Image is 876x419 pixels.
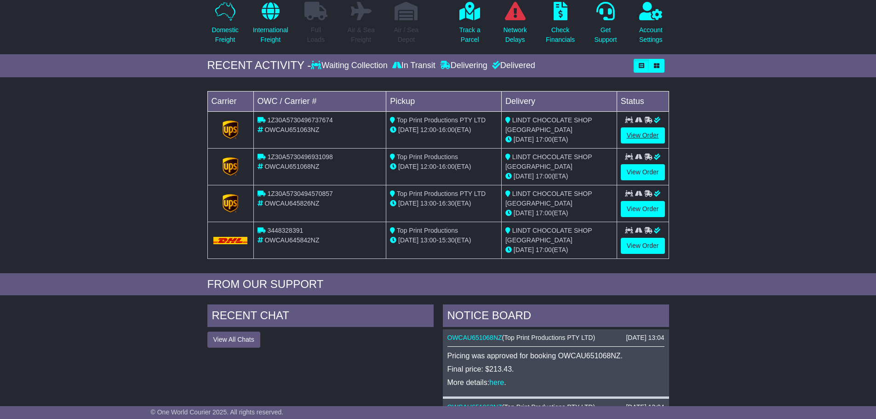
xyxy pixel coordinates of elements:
[504,334,593,341] span: Top Print Productions PTY LTD
[439,200,455,207] span: 16:30
[505,245,613,255] div: (ETA)
[639,1,663,50] a: AccountSettings
[267,153,332,161] span: 1Z30A5730496931098
[594,1,617,50] a: GetSupport
[264,200,319,207] span: OWCAU645826NZ
[536,136,552,143] span: 17:00
[390,125,498,135] div: - (ETA)
[490,61,535,71] div: Delivered
[264,126,319,133] span: OWCAU651063NZ
[398,236,418,244] span: [DATE]
[459,1,481,50] a: Track aParcel
[207,332,260,348] button: View All Chats
[447,378,664,387] p: More details: .
[447,403,502,411] a: OWCAU651063NZ
[267,116,332,124] span: 1Z30A5730496737674
[505,172,613,181] div: (ETA)
[223,121,238,139] img: GetCarrierServiceLogo
[459,25,481,45] p: Track a Parcel
[505,135,613,144] div: (ETA)
[447,334,502,341] a: OWCAU651068NZ
[439,163,455,170] span: 16:00
[397,116,486,124] span: Top Print Productions PTY LTD
[420,126,436,133] span: 12:00
[207,304,434,329] div: RECENT CHAT
[390,61,438,71] div: In Transit
[514,136,534,143] span: [DATE]
[267,227,303,234] span: 3448328391
[267,190,332,197] span: 1Z30A5730494570857
[304,25,327,45] p: Full Loads
[489,379,504,386] a: here
[264,236,319,244] span: OWCAU645842NZ
[253,91,386,111] td: OWC / Carrier #
[252,1,289,50] a: InternationalFreight
[514,209,534,217] span: [DATE]
[443,304,669,329] div: NOTICE BOARD
[594,25,617,45] p: Get Support
[207,91,253,111] td: Carrier
[439,126,455,133] span: 16:00
[447,334,664,342] div: ( )
[621,238,665,254] a: View Order
[223,194,238,212] img: GetCarrierServiceLogo
[505,116,592,133] span: LINDT CHOCOLATE SHOP [GEOGRAPHIC_DATA]
[505,227,592,244] span: LINDT CHOCOLATE SHOP [GEOGRAPHIC_DATA]
[394,25,419,45] p: Air / Sea Depot
[348,25,375,45] p: Air & Sea Freight
[390,162,498,172] div: - (ETA)
[626,403,664,411] div: [DATE] 13:04
[447,351,664,360] p: Pricing was approved for booking OWCAU651068NZ.
[621,201,665,217] a: View Order
[420,236,436,244] span: 13:00
[545,1,575,50] a: CheckFinancials
[536,209,552,217] span: 17:00
[447,365,664,373] p: Final price: $213.43.
[439,236,455,244] span: 15:30
[390,235,498,245] div: - (ETA)
[397,153,458,161] span: Top Print Productions
[386,91,502,111] td: Pickup
[447,403,664,411] div: ( )
[264,163,319,170] span: OWCAU651068NZ
[501,91,617,111] td: Delivery
[503,1,527,50] a: NetworkDelays
[617,91,669,111] td: Status
[211,1,239,50] a: DomesticFreight
[504,403,593,411] span: Top Print Productions PTY LTD
[438,61,490,71] div: Delivering
[505,190,592,207] span: LINDT CHOCOLATE SHOP [GEOGRAPHIC_DATA]
[397,190,486,197] span: Top Print Productions PTY LTD
[514,246,534,253] span: [DATE]
[212,25,238,45] p: Domestic Freight
[420,200,436,207] span: 13:00
[207,278,669,291] div: FROM OUR SUPPORT
[213,237,248,244] img: DHL.png
[639,25,663,45] p: Account Settings
[420,163,436,170] span: 12:00
[536,172,552,180] span: 17:00
[503,25,527,45] p: Network Delays
[390,199,498,208] div: - (ETA)
[151,408,284,416] span: © One World Courier 2025. All rights reserved.
[253,25,288,45] p: International Freight
[223,157,238,176] img: GetCarrierServiceLogo
[505,208,613,218] div: (ETA)
[536,246,552,253] span: 17:00
[397,227,458,234] span: Top Print Productions
[514,172,534,180] span: [DATE]
[505,153,592,170] span: LINDT CHOCOLATE SHOP [GEOGRAPHIC_DATA]
[546,25,575,45] p: Check Financials
[398,200,418,207] span: [DATE]
[398,163,418,170] span: [DATE]
[398,126,418,133] span: [DATE]
[621,164,665,180] a: View Order
[626,334,664,342] div: [DATE] 13:04
[621,127,665,143] a: View Order
[311,61,389,71] div: Waiting Collection
[207,59,311,72] div: RECENT ACTIVITY -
